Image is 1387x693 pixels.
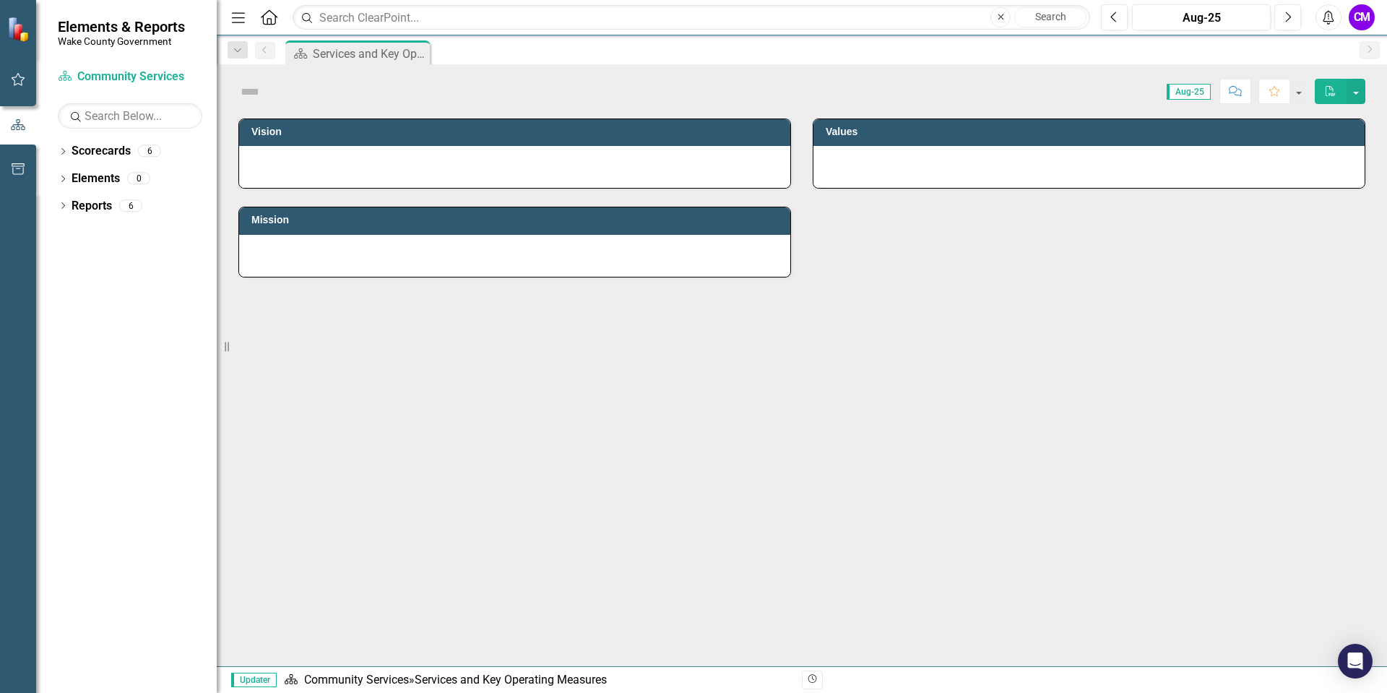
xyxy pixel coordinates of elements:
[284,672,791,689] div: »
[251,126,783,137] h3: Vision
[304,673,409,686] a: Community Services
[1349,4,1375,30] button: CM
[231,673,277,687] span: Updater
[119,199,142,212] div: 6
[1338,644,1373,679] div: Open Intercom Messenger
[1132,4,1271,30] button: Aug-25
[7,15,34,43] img: ClearPoint Strategy
[1167,84,1211,100] span: Aug-25
[58,103,202,129] input: Search Below...
[251,215,783,225] h3: Mission
[58,18,185,35] span: Elements & Reports
[293,5,1090,30] input: Search ClearPoint...
[58,35,185,47] small: Wake County Government
[1014,7,1086,27] button: Search
[72,171,120,187] a: Elements
[826,126,1357,137] h3: Values
[127,173,150,185] div: 0
[72,143,131,160] a: Scorecards
[313,45,426,63] div: Services and Key Operating Measures
[238,80,262,103] img: Not Defined
[415,673,607,686] div: Services and Key Operating Measures
[58,69,202,85] a: Community Services
[138,145,161,158] div: 6
[1035,11,1066,22] span: Search
[72,198,112,215] a: Reports
[1137,9,1266,27] div: Aug-25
